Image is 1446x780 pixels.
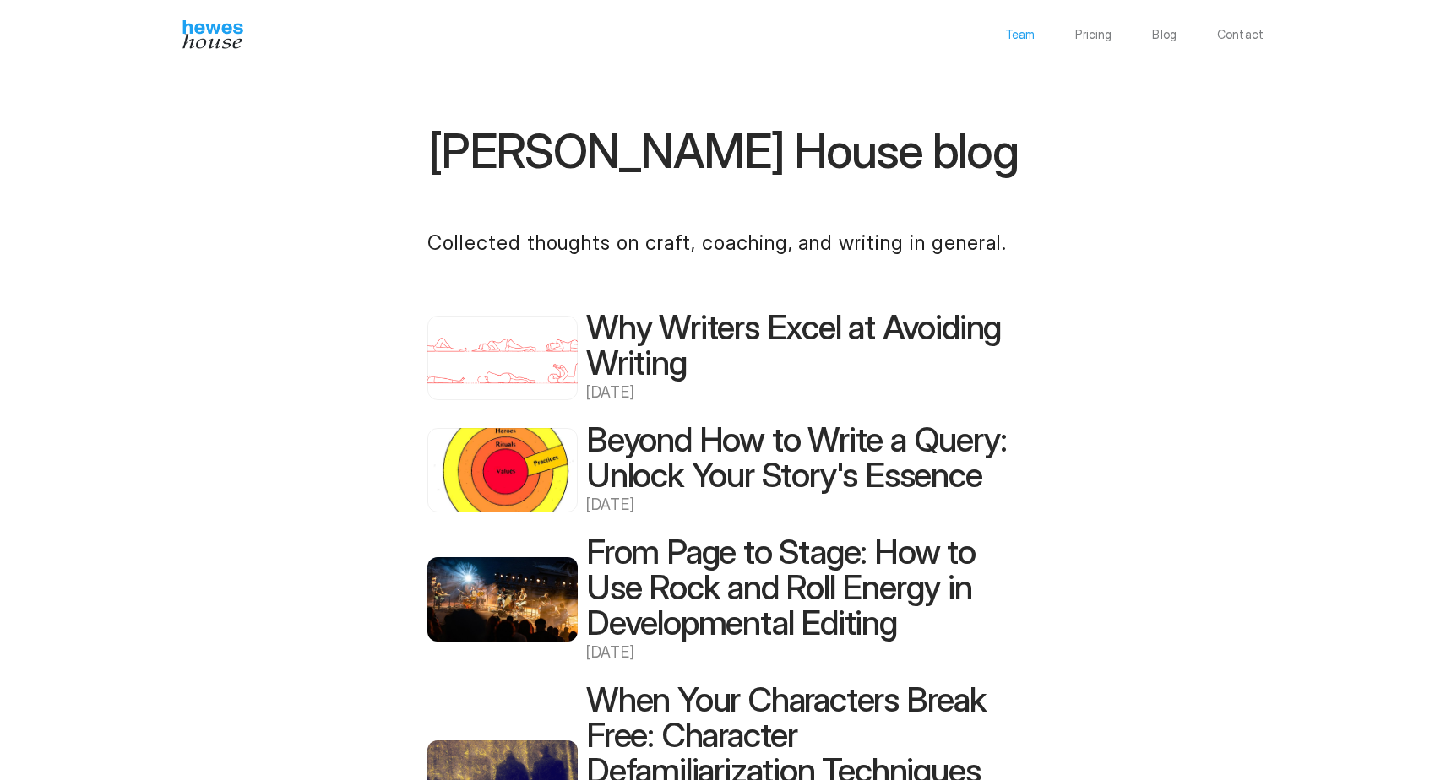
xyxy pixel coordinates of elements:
h2: From Page to Stage: How to Use Rock and Roll Energy in Developmental Editing [586,534,1019,641]
a: From Page to Stage: How to Use Rock and Roll Energy in Developmental Editing[DATE] [427,534,1019,665]
p: [DATE] [586,381,1019,405]
a: Blog [1152,29,1177,41]
a: Beyond How to Write a Query: Unlock Your Story's Essence[DATE] [427,422,1019,517]
p: [DATE] [586,493,1019,517]
img: Hewes House’s book coach services offer creative writing courses, writing class to learn differen... [182,20,243,49]
h1: [PERSON_NAME] House blog [427,127,1019,176]
p: Collected thoughts on craft, coaching, and writing in general. [427,227,1019,259]
a: Team [1005,29,1036,41]
h2: Beyond How to Write a Query: Unlock Your Story's Essence [586,422,1019,493]
h2: Why Writers Excel at Avoiding Writing [586,310,1019,381]
a: Pricing [1075,29,1112,41]
p: [DATE] [586,641,1019,665]
a: Why Writers Excel at Avoiding Writing[DATE] [427,310,1019,405]
a: Contact [1217,29,1264,41]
